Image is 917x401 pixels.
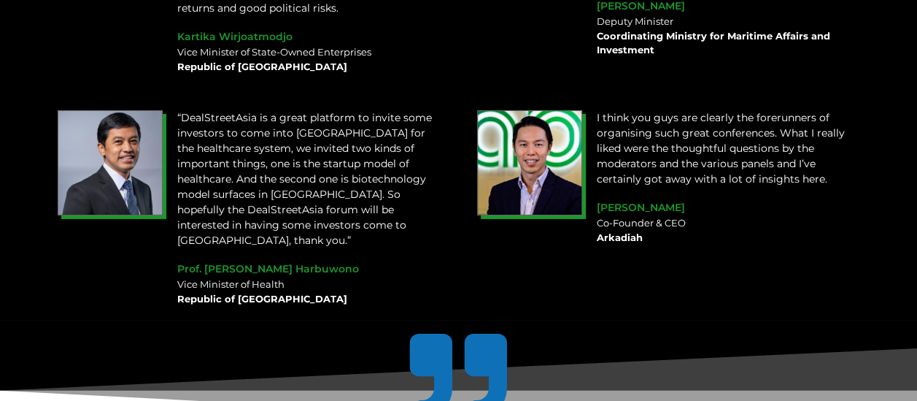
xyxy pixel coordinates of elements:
[177,30,293,43] span: Kartika Wirjoatmodjo
[597,201,685,214] span: [PERSON_NAME]
[58,110,163,215] img: Prof. dr. Dante Saksono Harbuwono, Sp.PD., Ph.D.
[177,262,359,275] span: Prof. [PERSON_NAME] Harbuwono
[177,61,347,72] b: Republic of [GEOGRAPHIC_DATA]
[177,45,441,74] div: Vice Minister of State-Owned Enterprises
[597,232,643,243] b: Arkadiah
[177,110,441,248] p: “DealStreetAsia is a great platform to invite some investors to come into [GEOGRAPHIC_DATA] for t...
[177,293,347,305] b: Republic of [GEOGRAPHIC_DATA]
[597,110,860,187] p: I think you guys are clearly the forerunners of organising such great conferences. What I really ...
[597,216,860,245] div: Co-Founder & CEO
[477,110,582,215] img: Reuben Lai
[597,15,860,58] div: Deputy Minister
[597,30,830,56] b: Coordinating Ministry for Maritime Affairs and Investment
[177,278,441,306] div: Vice Minister of Health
